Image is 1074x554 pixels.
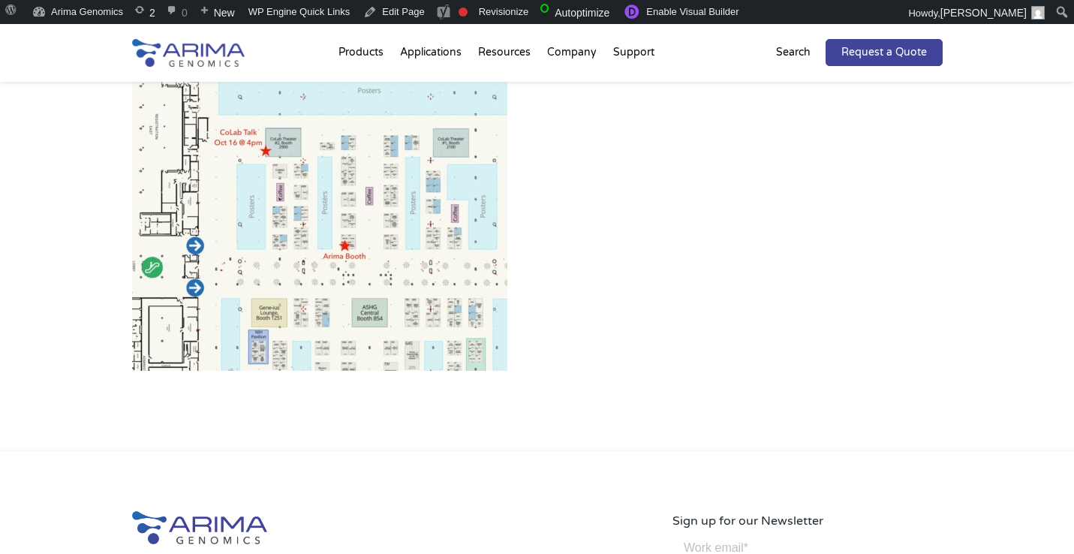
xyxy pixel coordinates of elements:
[459,8,468,17] div: Focus keyphrase not set
[4,253,14,263] input: Please register me for the CoLab Session
[17,269,233,285] span: I'd like to schedule a meeting at the booth
[132,62,507,371] img: Arima ASHG Map 2025
[132,511,267,544] img: Arima-Genomics-logo
[132,39,245,67] img: Arima-Genomics-logo
[672,511,943,531] p: Sign up for our Newsletter
[17,251,227,266] span: Please register me for the CoLab Session
[826,39,943,66] a: Request a Quote
[776,43,811,62] p: Search
[940,7,1027,19] span: [PERSON_NAME]
[4,272,14,282] input: I'd like to schedule a meeting at the booth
